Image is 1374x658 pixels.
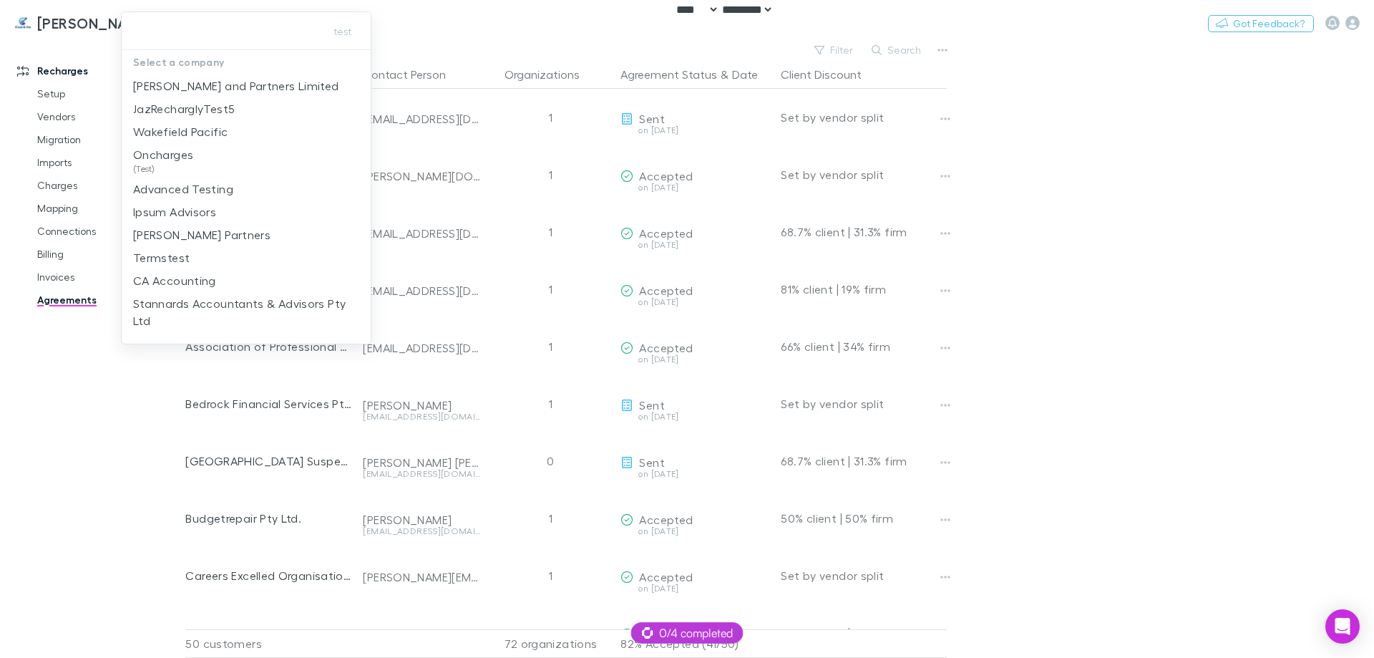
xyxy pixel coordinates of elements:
[133,180,233,198] p: Advanced Testing
[133,123,228,140] p: Wakefield Pacific
[133,249,190,266] p: Termstest
[133,335,188,352] p: Darkwave
[133,146,193,163] p: Oncharges
[133,226,271,243] p: [PERSON_NAME] Partners
[133,77,339,95] p: [PERSON_NAME] and Partners Limited
[133,295,359,329] p: Stannards Accountants & Advisors Pty Ltd
[319,23,365,40] button: test
[1325,609,1360,644] div: Open Intercom Messenger
[122,50,371,74] p: Select a company
[133,100,235,117] p: JazRecharglyTest5
[133,163,193,175] span: (Test)
[333,23,351,40] span: test
[133,203,216,221] p: Ipsum Advisors
[133,272,216,289] p: CA Accounting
